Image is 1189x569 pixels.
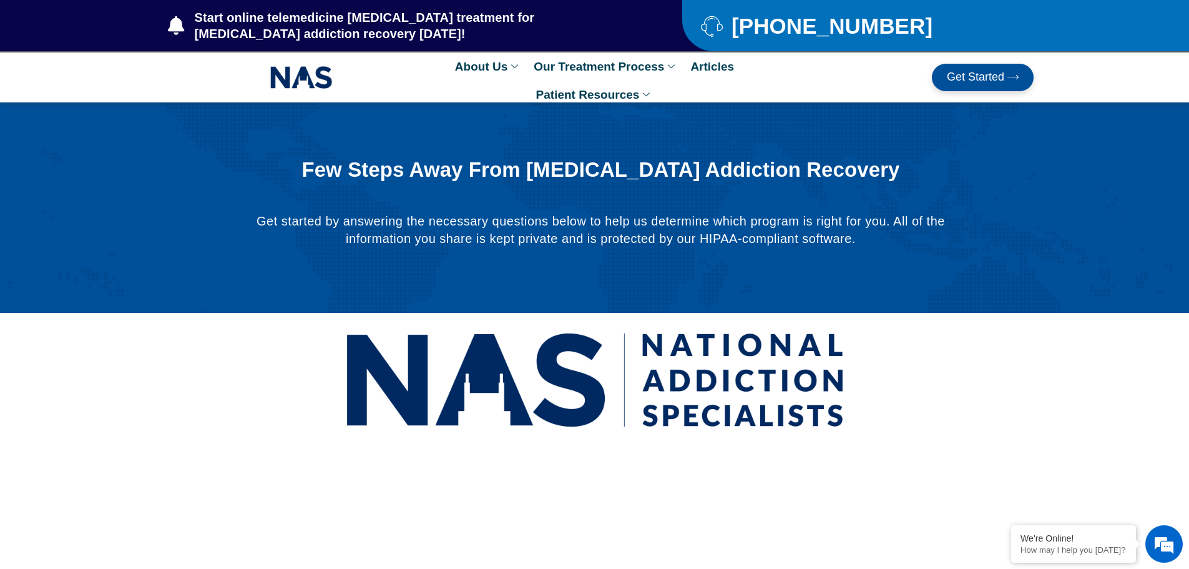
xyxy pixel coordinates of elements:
[701,15,1002,37] a: [PHONE_NUMBER]
[947,71,1004,84] span: Get Started
[449,52,527,81] a: About Us
[728,18,932,34] span: [PHONE_NUMBER]
[192,9,633,42] span: Start online telemedicine [MEDICAL_DATA] treatment for [MEDICAL_DATA] addiction recovery [DATE]!
[168,9,632,42] a: Start online telemedicine [MEDICAL_DATA] treatment for [MEDICAL_DATA] addiction recovery [DATE]!
[1020,533,1127,543] div: We're Online!
[84,66,228,82] div: Chat with us now
[1020,545,1127,555] p: How may I help you today?
[72,157,172,284] span: We're online!
[205,6,235,36] div: Minimize live chat window
[14,64,32,83] div: Navigation go back
[270,63,333,92] img: NAS_email_signature-removebg-preview.png
[6,341,238,385] textarea: Type your message and hit 'Enter'
[286,159,914,181] h1: Few Steps Away From [MEDICAL_DATA] Addiction Recovery
[684,52,740,81] a: Articles
[530,81,660,109] a: Patient Resources
[345,319,844,441] img: National Addiction Specialists
[527,52,684,81] a: Our Treatment Process
[255,212,946,247] p: Get started by answering the necessary questions below to help us determine which program is righ...
[932,64,1034,91] a: Get Started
